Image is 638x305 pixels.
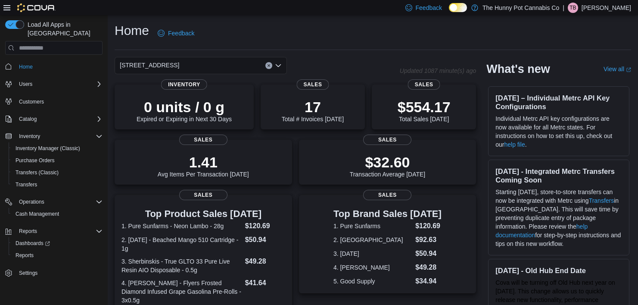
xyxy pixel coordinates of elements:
[12,238,103,248] span: Dashboards
[16,240,50,247] span: Dashboards
[137,98,232,123] div: Expired or Expiring in Next 30 Days
[16,79,103,89] span: Users
[24,20,103,38] span: Load All Apps in [GEOGRAPHIC_DATA]
[16,62,36,72] a: Home
[16,114,40,124] button: Catalog
[245,256,285,267] dd: $49.28
[2,225,106,237] button: Reports
[2,196,106,208] button: Operations
[12,167,103,178] span: Transfers (Classic)
[16,131,103,141] span: Inventory
[363,135,411,145] span: Sales
[16,197,103,207] span: Operations
[495,114,622,149] p: Individual Metrc API key configurations are now available for all Metrc states. For instructions ...
[333,277,412,286] dt: 5. Good Supply
[12,209,103,219] span: Cash Management
[16,252,34,259] span: Reports
[179,135,227,145] span: Sales
[12,179,103,190] span: Transfers
[265,62,272,69] button: Clear input
[415,276,442,286] dd: $34.94
[19,198,44,205] span: Operations
[333,263,412,272] dt: 4. [PERSON_NAME]
[16,114,103,124] span: Catalog
[9,237,106,249] a: Dashboards
[398,98,451,123] div: Total Sales [DATE]
[121,257,242,274] dt: 3. Sherbinskis - True GLTO 33 Pure Live Resin AIO Disposable - 0.5g
[168,29,194,38] span: Feedback
[2,267,106,279] button: Settings
[16,145,80,152] span: Inventory Manager (Classic)
[16,226,40,236] button: Reports
[2,78,106,90] button: Users
[19,98,44,105] span: Customers
[2,130,106,142] button: Inventory
[495,188,622,248] p: Starting [DATE], store-to-store transfers can now be integrated with Metrc using in [GEOGRAPHIC_D...
[245,278,285,288] dd: $41.64
[626,67,631,72] svg: External link
[16,97,47,107] a: Customers
[449,3,467,12] input: Dark Mode
[333,209,442,219] h3: Top Brand Sales [DATE]
[12,179,40,190] a: Transfers
[12,209,62,219] a: Cash Management
[408,79,440,90] span: Sales
[9,142,106,154] button: Inventory Manager (Classic)
[161,79,207,90] span: Inventory
[12,167,62,178] a: Transfers (Classic)
[504,141,525,148] a: help file
[158,154,249,171] p: 1.41
[12,238,53,248] a: Dashboards
[12,155,58,166] a: Purchase Orders
[282,98,344,123] div: Total # Invoices [DATE]
[16,267,103,278] span: Settings
[158,154,249,178] div: Avg Items Per Transaction [DATE]
[12,143,103,154] span: Inventory Manager (Classic)
[121,209,285,219] h3: Top Product Sales [DATE]
[589,197,614,204] a: Transfers
[582,3,631,13] p: [PERSON_NAME]
[19,270,37,277] span: Settings
[9,179,106,191] button: Transfers
[16,61,103,72] span: Home
[9,154,106,167] button: Purchase Orders
[179,190,227,200] span: Sales
[137,98,232,116] p: 0 units / 0 g
[415,262,442,273] dd: $49.28
[121,222,242,230] dt: 1. Pure Sunfarms - Neon Lambo - 28g
[16,96,103,107] span: Customers
[333,249,412,258] dt: 3. [DATE]
[398,98,451,116] p: $554.17
[19,133,40,140] span: Inventory
[16,197,48,207] button: Operations
[16,131,44,141] button: Inventory
[12,250,103,261] span: Reports
[415,221,442,231] dd: $120.69
[121,236,242,253] dt: 2. [DATE] - Beached Mango 510 Cartridge - 1g
[245,221,285,231] dd: $120.69
[19,81,32,88] span: Users
[350,154,426,171] p: $32.60
[115,22,149,39] h1: Home
[297,79,329,90] span: Sales
[121,279,242,305] dt: 4. [PERSON_NAME] - Flyers Frosted Diamond Infused Grape Gasolina Pre-Rolls - 3x0.5g
[16,268,41,278] a: Settings
[604,66,631,72] a: View allExternal link
[19,228,37,235] span: Reports
[275,62,282,69] button: Open list of options
[19,63,33,70] span: Home
[19,116,37,123] span: Catalog
[363,190,411,200] span: Sales
[12,250,37,261] a: Reports
[415,248,442,259] dd: $50.94
[570,3,576,13] span: TB
[9,208,106,220] button: Cash Management
[2,95,106,108] button: Customers
[350,154,426,178] div: Transaction Average [DATE]
[2,60,106,72] button: Home
[568,3,578,13] div: Tarek Bussiere
[12,143,84,154] a: Inventory Manager (Classic)
[563,3,564,13] p: |
[245,235,285,245] dd: $50.94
